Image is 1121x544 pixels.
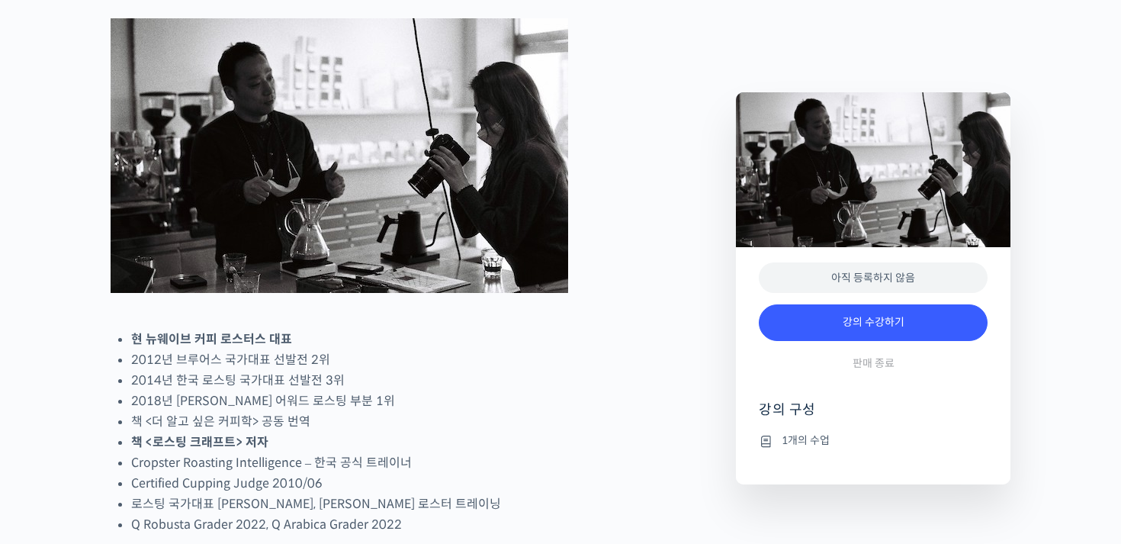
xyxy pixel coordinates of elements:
[197,417,293,455] a: 설정
[236,440,254,452] span: 설정
[131,473,655,494] li: Certified Cupping Judge 2010/06
[48,440,57,452] span: 홈
[5,417,101,455] a: 홈
[131,434,268,450] strong: 책 <로스팅 크래프트> 저자
[101,417,197,455] a: 대화
[140,441,158,453] span: 대화
[131,411,655,432] li: 책 <더 알고 싶은 커피학> 공동 번역
[759,432,988,450] li: 1개의 수업
[131,331,292,347] strong: 현 뉴웨이브 커피 로스터스 대표
[131,494,655,514] li: 로스팅 국가대표 [PERSON_NAME], [PERSON_NAME] 로스터 트레이닝
[853,356,895,371] span: 판매 종료
[131,514,655,535] li: Q Robusta Grader 2022, Q Arabica Grader 2022
[131,349,655,370] li: 2012년 브루어스 국가대표 선발전 2위
[759,401,988,431] h4: 강의 구성
[131,452,655,473] li: Cropster Roasting Intelligence – 한국 공식 트레이너
[131,370,655,391] li: 2014년 한국 로스팅 국가대표 선발전 3위
[131,391,655,411] li: 2018년 [PERSON_NAME] 어워드 로스팅 부분 1위
[759,262,988,294] div: 아직 등록하지 않음
[759,304,988,341] a: 강의 수강하기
